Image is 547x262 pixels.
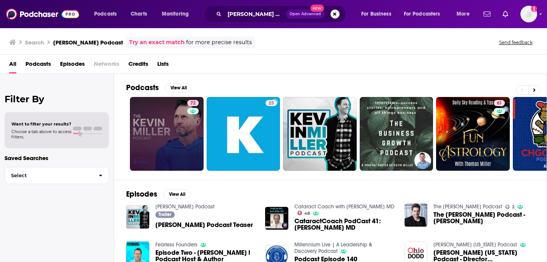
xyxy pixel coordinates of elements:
a: 48 [297,211,310,215]
span: For Business [361,9,391,19]
a: 61 [494,100,505,106]
img: Podchaser - Follow, Share and Rate Podcasts [6,7,79,21]
img: Kevin Miller Podcast Teaser [126,205,149,229]
h2: Podcasts [126,83,159,92]
a: Try an exact match [129,38,185,47]
a: 23 [207,97,280,171]
span: 48 [304,212,310,215]
a: 72 [130,97,204,171]
span: For Podcasters [404,9,440,19]
button: open menu [89,8,126,20]
h2: Filter By [5,94,109,105]
button: Open AdvancedNew [286,10,324,19]
a: Kevin Miller Podcast [155,203,215,210]
span: Want to filter your results? [11,121,71,127]
a: Charts [126,8,152,20]
button: open menu [356,8,401,20]
a: Episodes [60,58,85,73]
img: The Marty Miller Podcast - Kevin Godley [405,203,428,227]
p: Saved Searches [5,154,109,162]
span: for more precise results [186,38,252,47]
span: 61 [497,100,502,107]
span: New [310,5,324,12]
h2: Episodes [126,189,157,199]
a: Millennium Live | A Leadership & Discovery Podcast [294,241,372,254]
button: Send feedback [497,39,535,46]
a: EpisodesView All [126,189,191,199]
span: Choose a tab above to access filters. [11,129,71,140]
span: More [457,9,470,19]
span: Select [5,173,93,178]
button: Select [5,167,109,184]
img: User Profile [520,6,537,22]
a: 2 [505,205,514,209]
img: CataractCoach PodCast 41: Kevin Miller MD [265,207,288,230]
a: 23 [266,100,277,106]
span: 72 [190,100,196,107]
a: CataractCoach PodCast 41: Kevin Miller MD [294,218,395,231]
button: open menu [157,8,199,20]
span: Open Advanced [289,12,321,16]
a: Fearless Founders [155,241,198,248]
a: 61 [436,97,510,171]
span: 2 [512,205,514,209]
a: All [9,58,16,73]
button: open menu [399,8,451,20]
a: Podcasts [25,58,51,73]
a: Show notifications dropdown [500,8,511,21]
span: CataractCoach PodCast 41: [PERSON_NAME] MD [294,218,395,231]
span: Podcasts [94,9,117,19]
h3: [PERSON_NAME] Podcast [53,39,123,46]
span: Monitoring [162,9,189,19]
span: Charts [131,9,147,19]
a: PodcastsView All [126,83,192,92]
a: Show notifications dropdown [481,8,493,21]
button: open menu [451,8,479,20]
a: Kevin Miller Podcast Teaser [155,222,253,228]
a: The Marty Miller Podcast - Kevin Godley [433,211,534,224]
div: Search podcasts, credits, & more... [211,5,353,23]
span: Trailer [158,212,171,217]
span: 23 [269,100,274,107]
h3: Search [25,39,44,46]
a: Lists [157,58,169,73]
button: View All [165,83,192,92]
span: Logged in as megcassidy [520,6,537,22]
svg: Add a profile image [531,6,537,12]
button: View All [163,190,191,199]
span: [PERSON_NAME] Podcast Teaser [155,222,253,228]
a: 72 [187,100,199,106]
span: The [PERSON_NAME] Podcast - [PERSON_NAME] [433,211,534,224]
a: Credits [128,58,148,73]
a: The Marty Miller Podcast [433,203,502,210]
a: Cataract Coach with Uday Devgan MD [294,203,394,210]
span: Networks [94,58,119,73]
a: DODD Ohio Podcast [433,241,517,248]
input: Search podcasts, credits, & more... [224,8,286,20]
button: Show profile menu [520,6,537,22]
